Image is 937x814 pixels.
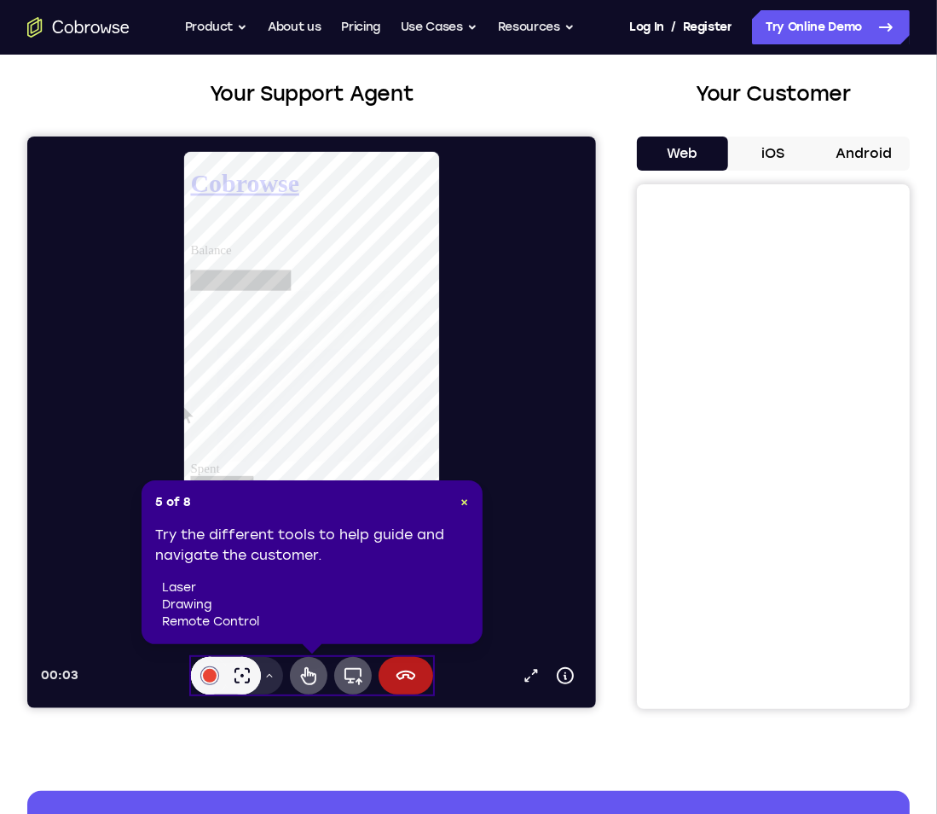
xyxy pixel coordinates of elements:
button: Web [637,137,728,171]
h2: Your Support Agent [27,78,596,109]
button: Resources [498,10,575,44]
h2: Your Customer [637,78,910,109]
span: 5 of 8 [155,494,191,511]
button: iOS [728,137,819,171]
span: / [671,17,676,38]
button: Use Cases [401,10,477,44]
button: Full device [307,520,344,558]
li: laser [162,579,469,596]
a: About us [268,10,321,44]
button: Product [185,10,248,44]
a: Go to the home page [27,17,130,38]
button: Close Tour [461,494,469,511]
button: Remote control [263,520,300,558]
button: Laser pointer [196,520,234,558]
li: drawing [162,596,469,613]
button: Device info [521,522,555,556]
a: Popout [487,522,521,556]
span: × [461,495,469,509]
a: Try Online Demo [752,10,910,44]
div: Try the different tools to help guide and navigate the customer. [155,525,469,631]
button: Android [818,137,910,171]
a: Pricing [341,10,380,44]
iframe: Agent [27,137,596,708]
button: Annotations color [164,520,201,558]
a: Log In [629,10,663,44]
button: Drawing tools menu [228,520,256,558]
a: Register [683,10,732,44]
button: End session [351,520,406,558]
li: remote control [162,613,469,631]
